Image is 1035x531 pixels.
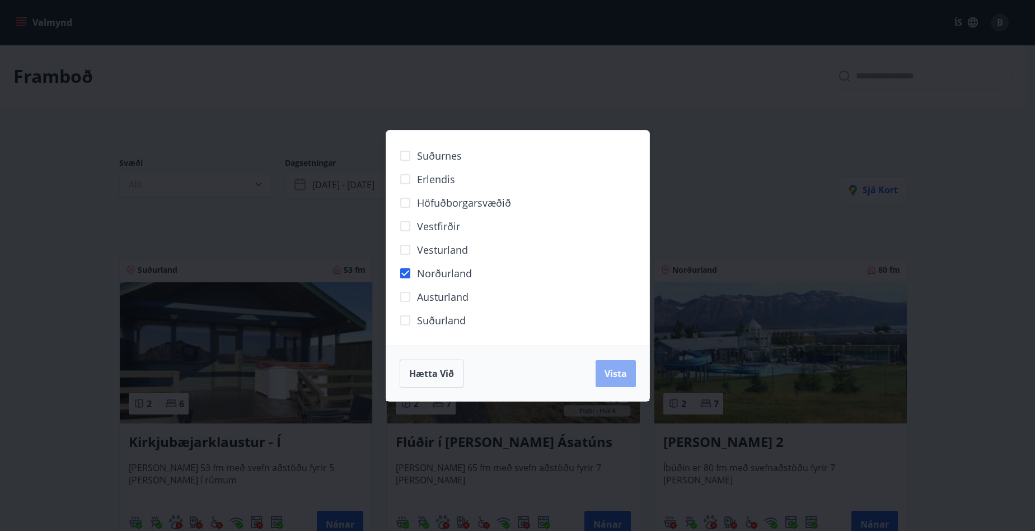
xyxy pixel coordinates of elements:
[417,148,462,163] span: Suðurnes
[409,367,454,380] span: Hætta við
[400,360,463,388] button: Hætta við
[417,266,472,281] span: Norðurland
[417,219,460,234] span: Vestfirðir
[596,360,636,387] button: Vista
[417,313,466,328] span: Suðurland
[417,243,468,257] span: Vesturland
[417,290,469,304] span: Austurland
[417,172,455,187] span: Erlendis
[417,195,511,210] span: Höfuðborgarsvæðið
[605,367,627,380] span: Vista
